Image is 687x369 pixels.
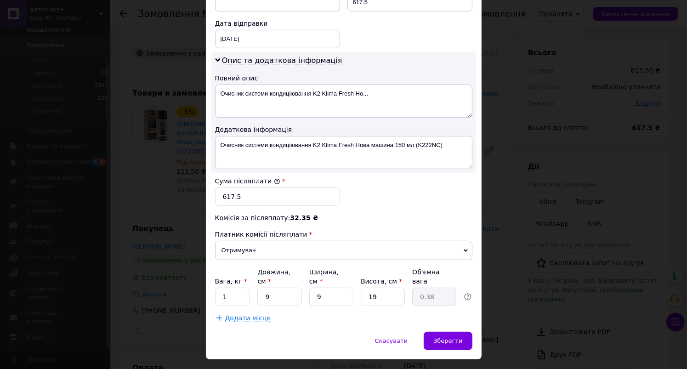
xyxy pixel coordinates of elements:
[215,241,472,260] span: Отримувач
[215,19,340,28] div: Дата відправки
[215,85,472,118] textarea: Очисник системи кондиціювання K2 Klima Fresh Но...
[225,314,271,322] span: Додати місце
[433,337,462,344] span: Зберегти
[290,214,318,221] span: 32.35 ₴
[222,56,342,65] span: Опис та додаткова інформація
[215,136,472,169] textarea: Очисник системи кондиціювання K2 Klima Fresh Нова машина 150 мл (K222NC)
[412,267,456,286] div: Об'ємна вага
[375,337,408,344] span: Скасувати
[215,125,472,134] div: Додаткова інформація
[215,177,280,185] label: Сума післяплати
[361,278,402,285] label: Висота, см
[215,231,307,238] span: Платник комісії післяплати
[215,74,472,83] div: Повний опис
[215,278,247,285] label: Вага, кг
[215,213,472,222] div: Комісія за післяплату:
[257,268,290,285] label: Довжина, см
[309,268,339,285] label: Ширина, см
